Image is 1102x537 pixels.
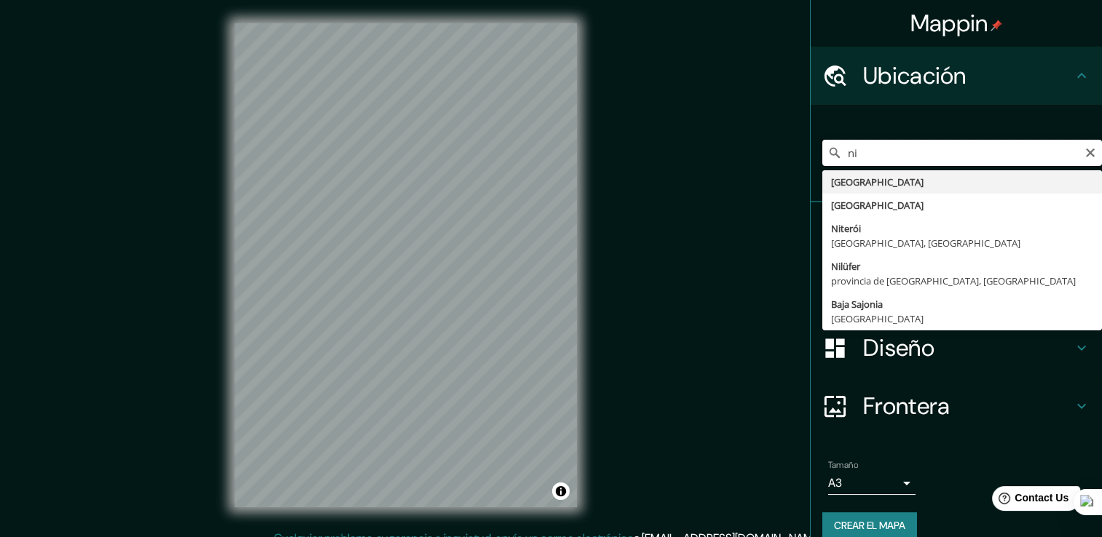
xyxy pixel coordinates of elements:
div: [GEOGRAPHIC_DATA] [831,311,1093,326]
div: [GEOGRAPHIC_DATA], [GEOGRAPHIC_DATA] [831,236,1093,250]
div: Frontera [811,377,1102,435]
h4: Diseño [863,333,1073,362]
div: provincia de [GEOGRAPHIC_DATA], [GEOGRAPHIC_DATA] [831,274,1093,288]
div: Baja Sajonia [831,297,1093,311]
button: Alternar atribución [552,482,570,500]
div: [GEOGRAPHIC_DATA] [831,175,1093,189]
font: Crear el mapa [834,517,905,535]
div: Pines [811,202,1102,260]
img: pin-icon.png [991,20,1002,31]
iframe: Help widget launcher [972,480,1086,521]
div: Diseño [811,319,1102,377]
input: Elige tu ciudad o área [822,140,1102,166]
font: Mappin [910,8,988,39]
div: Estilo [811,260,1102,319]
h4: Ubicación [863,61,1073,90]
button: Claro [1085,145,1096,159]
div: Niterói [831,221,1093,236]
div: A3 [828,472,916,495]
div: Nilüfer [831,259,1093,274]
label: Tamaño [828,459,858,472]
div: [GEOGRAPHIC_DATA] [831,198,1093,212]
div: Ubicación [811,47,1102,105]
canvas: Mapa [235,23,577,507]
h4: Frontera [863,391,1073,421]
